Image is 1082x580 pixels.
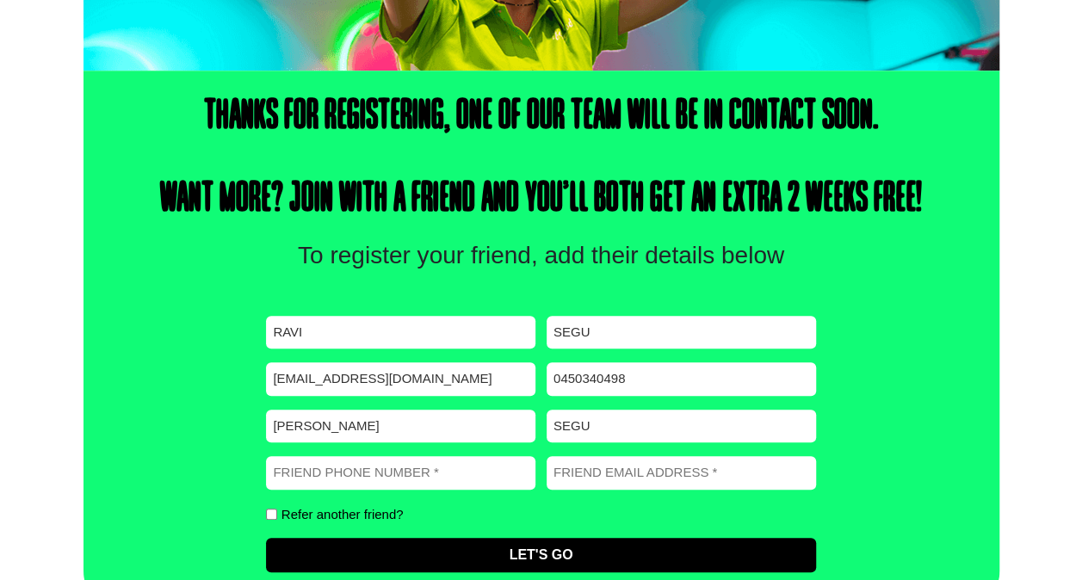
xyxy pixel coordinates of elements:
input: Phone * [547,362,816,396]
input: Friend phone number * [266,456,535,490]
input: Friend last name * [547,410,816,443]
input: Friend first name * [266,410,535,443]
input: Email * [266,362,535,396]
h4: Thanks for registering, one of our team will be in contact soon. Want more? Join with a friend an... [147,96,935,220]
input: Last name * [547,316,816,349]
input: Friend email address * [547,456,816,490]
label: Refer another friend? [281,508,404,521]
p: To register your friend, add their details below [285,238,798,274]
input: Let's Go [266,538,815,572]
input: First name * [266,316,535,349]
